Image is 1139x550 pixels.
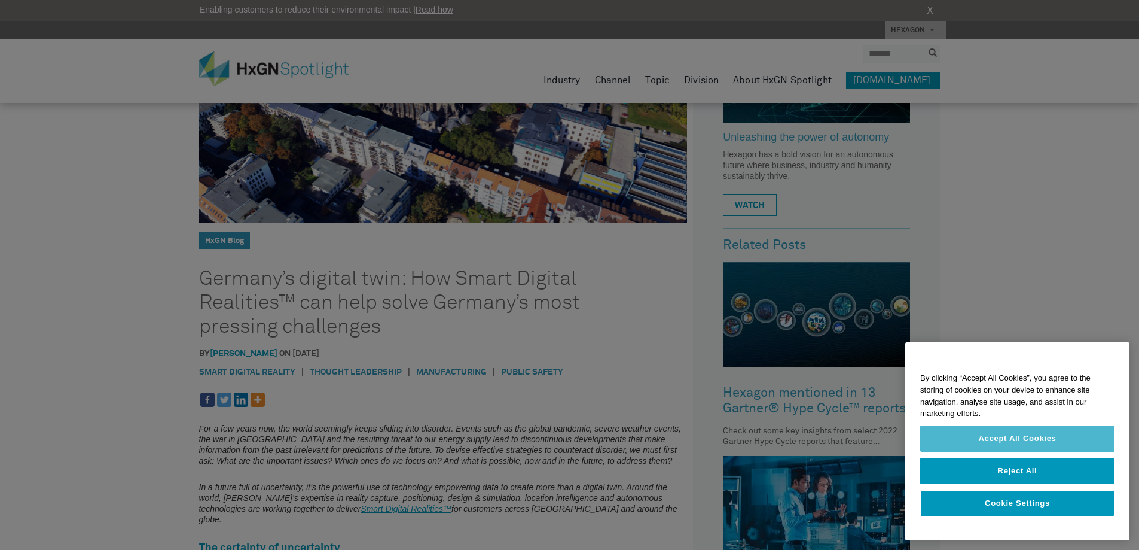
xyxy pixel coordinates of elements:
[905,342,1129,540] div: Privacy
[905,342,1129,540] div: Cookie banner
[920,490,1114,516] button: Cookie Settings
[920,458,1114,484] button: Reject All
[905,366,1129,426] div: By clicking “Accept All Cookies”, you agree to the storing of cookies on your device to enhance s...
[920,426,1114,452] button: Accept All Cookies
